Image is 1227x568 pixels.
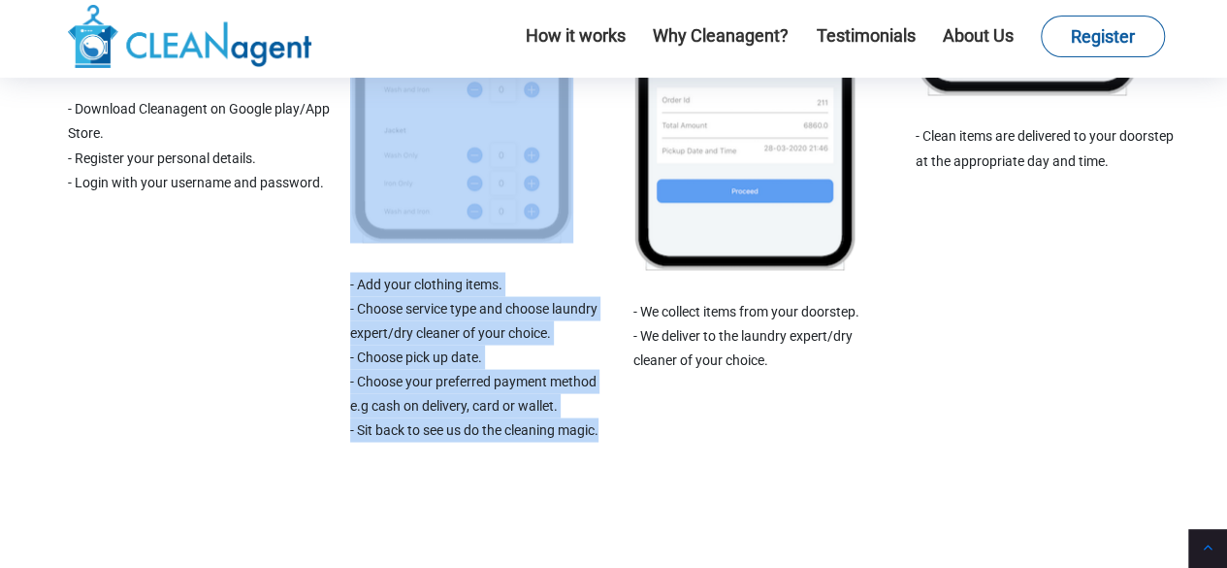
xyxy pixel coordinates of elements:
li: - Add your clothing items. [350,272,613,296]
li: - Clean items are delivered to your doorstep at the appropriate day and time. [916,124,1179,173]
a: How it works [526,25,626,46]
li: - Login with your username and password. [68,170,331,194]
li: - Choose pick up date. [350,345,613,369]
a: About Us [943,25,1014,46]
a: Why Cleanagent? [653,25,789,46]
li: - Register your personal details. [68,146,331,170]
li: - Download Cleanagent on Google play/App Store. [68,97,331,146]
li: - Sit back to see us do the cleaning magic. [350,418,613,442]
li: - We collect items from your doorstep. [633,299,896,323]
li: - We deliver to the laundry expert/dry cleaner of your choice. [633,323,896,372]
a: Testimonials [816,25,915,46]
li: - Choose your preferred payment method e.g cash on delivery, card or wallet. [350,369,613,418]
a: Register [1041,16,1165,57]
li: - Choose service type and choose laundry expert/dry cleaner of your choice. [350,296,613,345]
